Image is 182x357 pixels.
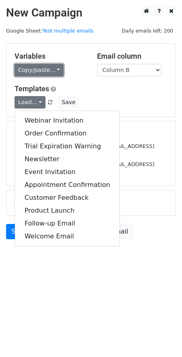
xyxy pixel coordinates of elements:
[6,6,176,20] h2: New Campaign
[6,224,33,239] a: Send
[14,96,45,109] a: Load...
[119,28,176,34] a: Daily emails left: 200
[15,140,120,153] a: Trial Expiration Warning
[14,52,85,61] h5: Variables
[15,217,120,230] a: Follow-up Email
[97,52,168,61] h5: Email column
[15,191,120,204] a: Customer Feedback
[15,153,120,166] a: Newsletter
[15,114,120,127] a: Webinar Invitation
[6,28,93,34] small: Google Sheet:
[142,318,182,357] iframe: Chat Widget
[15,230,120,243] a: Welcome Email
[15,178,120,191] a: Appointment Confirmation
[58,96,79,109] button: Save
[42,28,93,34] a: Test multiple emails
[14,84,49,93] a: Templates
[15,204,120,217] a: Product Launch
[15,127,120,140] a: Order Confirmation
[14,64,64,76] a: Copy/paste...
[15,166,120,178] a: Event Invitation
[119,27,176,35] span: Daily emails left: 200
